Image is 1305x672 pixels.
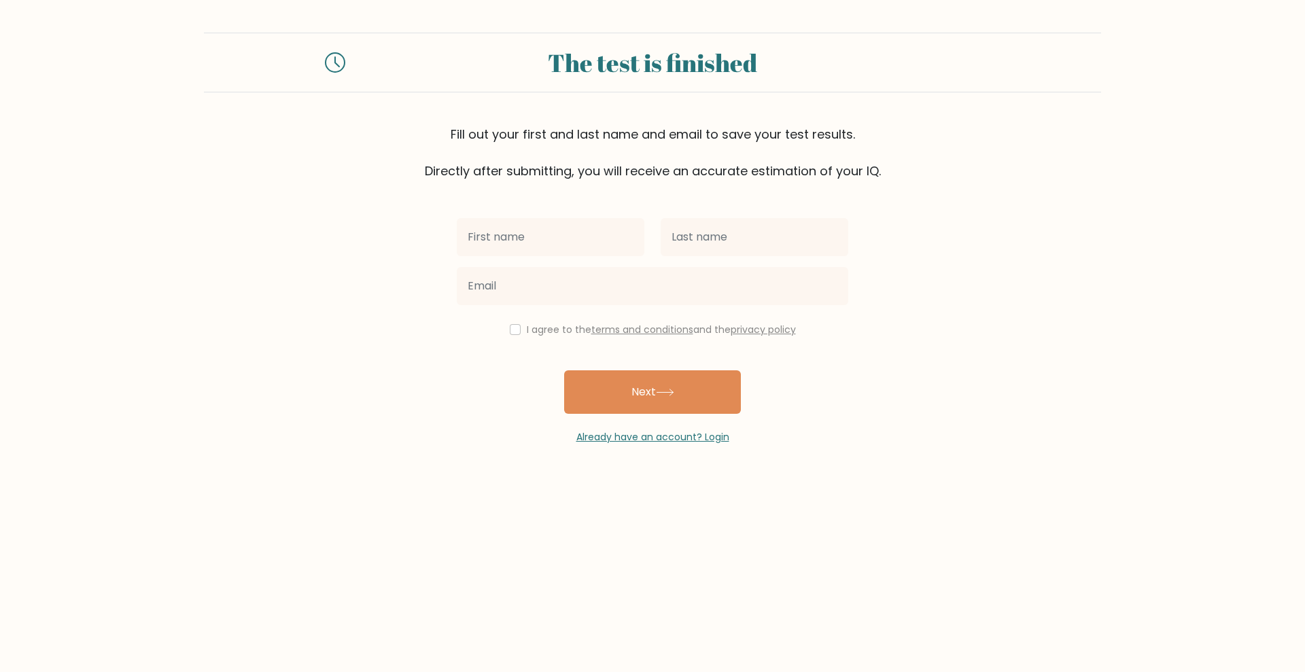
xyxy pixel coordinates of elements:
[457,218,644,256] input: First name
[576,430,729,444] a: Already have an account? Login
[564,370,741,414] button: Next
[457,267,848,305] input: Email
[204,125,1101,180] div: Fill out your first and last name and email to save your test results. Directly after submitting,...
[731,323,796,336] a: privacy policy
[661,218,848,256] input: Last name
[527,323,796,336] label: I agree to the and the
[591,323,693,336] a: terms and conditions
[362,44,943,81] div: The test is finished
